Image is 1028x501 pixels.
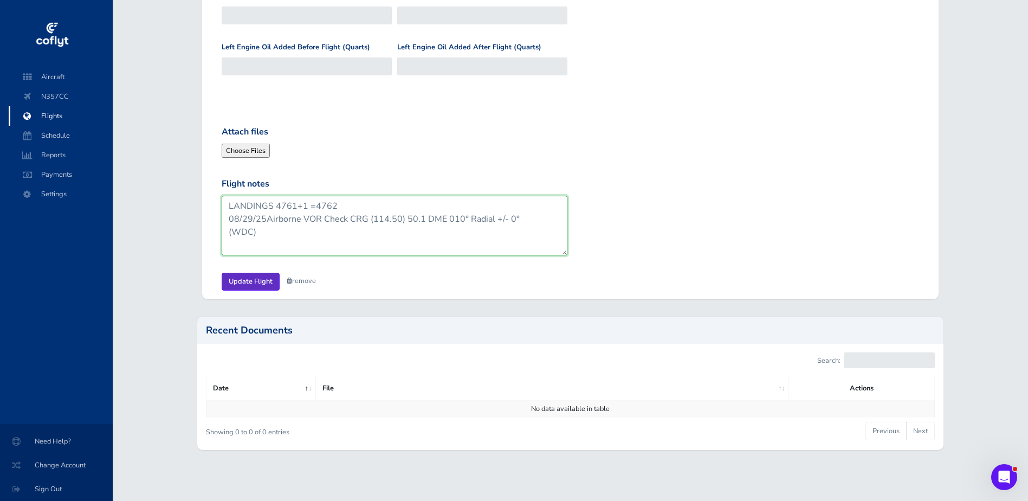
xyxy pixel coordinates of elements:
[315,376,789,400] th: File: activate to sort column ascending
[817,352,935,368] label: Search:
[222,196,568,255] textarea: LANDINGS 4761+1 =4762
[20,165,102,184] span: Payments
[13,455,100,475] span: Change Account
[991,464,1017,490] iframe: Intercom live chat
[222,125,268,139] label: Attach files
[789,376,935,400] th: Actions
[206,421,502,438] div: Showing 0 to 0 of 0 entries
[13,479,100,499] span: Sign Out
[222,273,280,291] input: Update Flight
[206,325,935,335] h2: Recent Documents
[20,106,102,126] span: Flights
[222,42,370,53] label: Left Engine Oil Added Before Flight (Quarts)
[222,177,269,191] label: Flight notes
[20,184,102,204] span: Settings
[20,126,102,145] span: Schedule
[20,67,102,87] span: Aircraft
[397,42,541,53] label: Left Engine Oil Added After Flight (Quarts)
[206,401,935,418] td: No data available in table
[20,145,102,165] span: Reports
[206,376,315,400] th: Date: activate to sort column descending
[13,432,100,451] span: Need Help?
[287,276,316,286] a: remove
[844,352,935,368] input: Search:
[34,19,70,52] img: coflyt logo
[20,87,102,106] span: N357CC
